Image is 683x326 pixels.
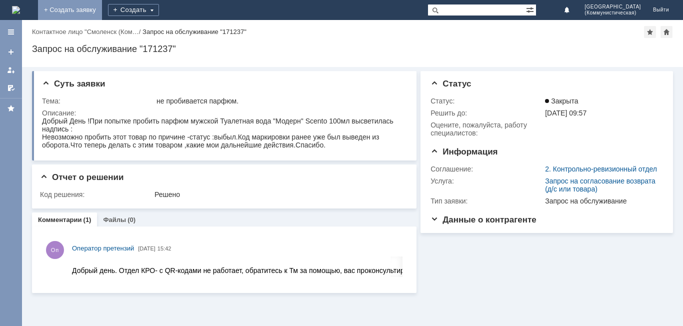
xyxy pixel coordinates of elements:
div: Решено [154,190,403,198]
div: не пробивается парфюм. [156,97,403,105]
span: Закрыта [545,97,578,105]
span: Расширенный поиск [526,4,536,14]
span: Данные о контрагенте [430,215,536,224]
div: Запрос на обслуживание "171237" [32,44,673,54]
div: Запрос на обслуживание "171237" [142,28,246,35]
div: / [32,28,142,35]
div: Описание: [42,109,405,117]
div: Услуга: [430,177,543,185]
span: Информация [430,147,497,156]
div: Сделать домашней страницей [660,26,672,38]
span: Оператор претензий [72,244,134,252]
span: [DATE] 09:57 [545,109,586,117]
a: Файлы [103,216,126,223]
div: (1) [83,216,91,223]
div: Oцените, пожалуйста, работу специалистов: [430,121,543,137]
span: 15:42 [157,245,171,251]
div: Запрос на обслуживание [545,197,658,205]
a: Перейти на домашнюю страницу [12,6,20,14]
a: Создать заявку [3,44,19,60]
div: (0) [127,216,135,223]
div: Решить до: [430,109,543,117]
a: Комментарии [38,216,82,223]
span: Статус [430,79,471,88]
a: Оператор претензий [72,243,134,253]
span: [DATE] [138,245,155,251]
span: (Коммунистическая) [584,10,641,16]
span: Суть заявки [42,79,105,88]
a: Мои заявки [3,62,19,78]
span: [GEOGRAPHIC_DATA] [584,4,641,10]
div: Код решения: [40,190,152,198]
a: Контактное лицо "Смоленск (Ком… [32,28,139,35]
img: logo [12,6,20,14]
a: Запрос на согласование возврата (д/с или товара) [545,177,655,193]
a: Мои согласования [3,80,19,96]
div: Соглашение: [430,165,543,173]
span: Отчет о решении [40,172,123,182]
a: 2. Контрольно-ревизионный отдел [545,165,657,173]
div: Создать [108,4,159,16]
div: Статус: [430,97,543,105]
div: Тема: [42,97,154,105]
div: Тип заявки: [430,197,543,205]
div: Добавить в избранное [644,26,656,38]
